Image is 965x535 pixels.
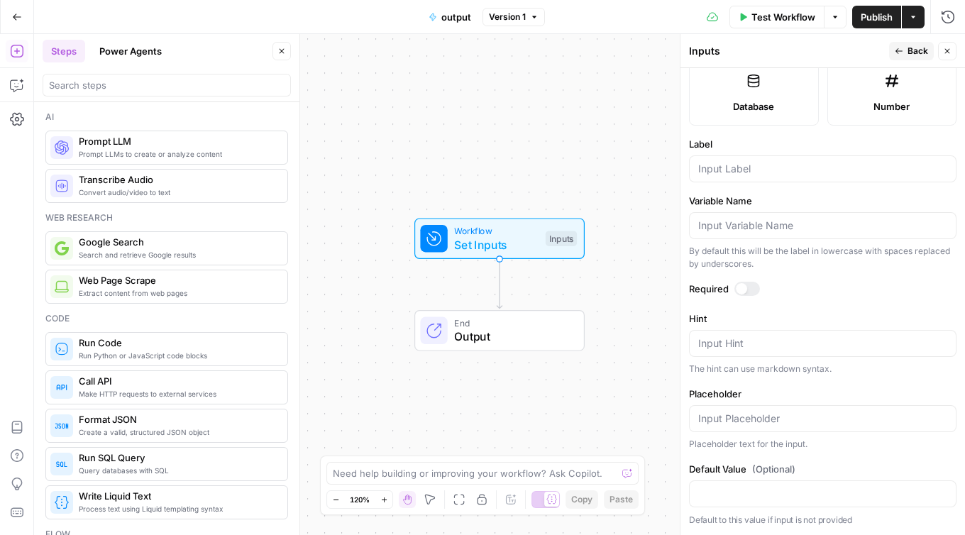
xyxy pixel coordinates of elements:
span: Process text using Liquid templating syntax [79,503,276,514]
label: Label [689,137,956,151]
span: Format JSON [79,412,276,426]
span: Publish [861,10,893,24]
input: Input Variable Name [698,219,947,233]
div: The hint can use markdown syntax. [689,363,956,375]
button: Steps [43,40,85,62]
span: output [441,10,471,24]
span: (Optional) [752,462,795,476]
span: Prompt LLMs to create or analyze content [79,148,276,160]
span: Convert audio/video to text [79,187,276,198]
button: Power Agents [91,40,170,62]
span: Google Search [79,235,276,249]
span: Number [873,99,910,114]
button: Test Workflow [729,6,824,28]
span: Prompt LLM [79,134,276,148]
label: Placeholder [689,387,956,401]
span: Create a valid, structured JSON object [79,426,276,438]
span: Web Page Scrape [79,273,276,287]
button: Back [889,42,934,60]
span: Extract content from web pages [79,287,276,299]
span: Call API [79,374,276,388]
button: Publish [852,6,901,28]
span: Test Workflow [751,10,815,24]
div: Placeholder text for the input. [689,438,956,451]
button: output [420,6,480,28]
g: Edge from start to end [497,259,502,309]
button: Copy [566,490,598,509]
div: EndOutput [368,310,632,351]
label: Hint [689,311,956,326]
span: Paste [610,493,633,506]
span: 120% [350,494,370,505]
span: Set Inputs [454,236,539,253]
div: By default this will be the label in lowercase with spaces replaced by underscores. [689,245,956,270]
div: Code [45,312,288,325]
label: Variable Name [689,194,956,208]
span: Version 1 [489,11,526,23]
input: Search steps [49,78,285,92]
div: Ai [45,111,288,123]
span: Query databases with SQL [79,465,276,476]
div: Web research [45,211,288,224]
div: WorkflowSet InputsInputs [368,218,632,259]
span: Make HTTP requests to external services [79,388,276,399]
span: End [454,316,570,329]
div: Inputs [689,44,885,58]
input: Input Placeholder [698,412,947,426]
p: Default to this value if input is not provided [689,513,956,527]
span: Transcribe Audio [79,172,276,187]
button: Version 1 [482,8,545,26]
span: Back [908,45,928,57]
div: Inputs [546,231,577,246]
span: Write Liquid Text [79,489,276,503]
button: Paste [604,490,639,509]
span: Output [454,328,570,345]
span: Run SQL Query [79,451,276,465]
label: Default Value [689,462,956,476]
label: Required [689,282,956,296]
span: Search and retrieve Google results [79,249,276,260]
input: Input Label [698,162,947,176]
span: Run Python or JavaScript code blocks [79,350,276,361]
span: Database [733,99,774,114]
span: Run Code [79,336,276,350]
span: Workflow [454,224,539,238]
span: Copy [571,493,592,506]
